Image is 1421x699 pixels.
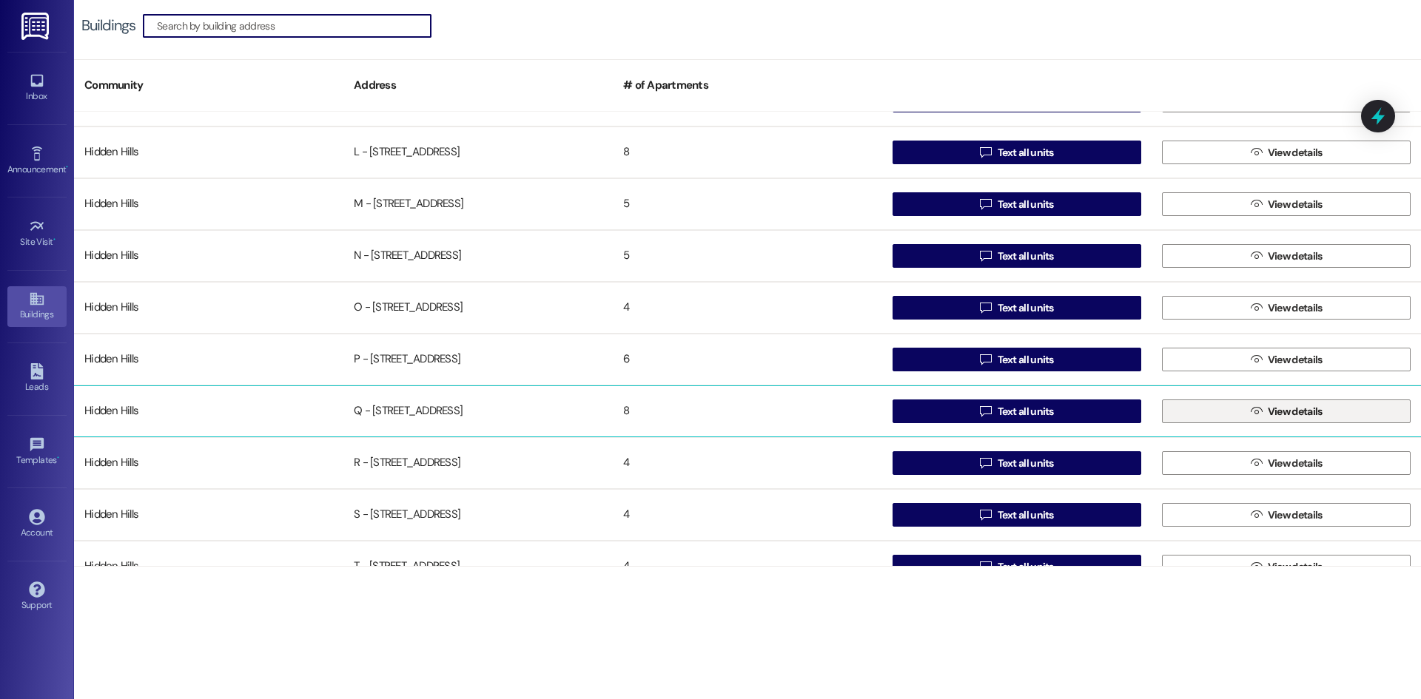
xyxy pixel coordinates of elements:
[613,189,882,219] div: 5
[1162,192,1411,216] button: View details
[1162,244,1411,268] button: View details
[1251,561,1262,573] i: 
[980,302,991,314] i: 
[343,345,613,374] div: P - [STREET_ADDRESS]
[893,555,1141,578] button: Text all units
[1162,399,1411,423] button: View details
[1251,198,1262,210] i: 
[998,352,1054,368] span: Text all units
[980,250,991,262] i: 
[343,448,613,478] div: R - [STREET_ADDRESS]
[980,405,991,417] i: 
[1162,141,1411,164] button: View details
[57,453,59,463] span: •
[893,192,1141,216] button: Text all units
[1251,250,1262,262] i: 
[1162,451,1411,475] button: View details
[893,296,1141,320] button: Text all units
[74,189,343,219] div: Hidden Hills
[1268,249,1323,264] span: View details
[998,507,1054,523] span: Text all units
[613,345,882,374] div: 6
[613,448,882,478] div: 4
[157,16,431,36] input: Search by building address
[7,68,67,108] a: Inbox
[343,396,613,426] div: Q - [STREET_ADDRESS]
[998,404,1054,419] span: Text all units
[343,138,613,167] div: L - [STREET_ADDRESS]
[74,396,343,426] div: Hidden Hills
[343,67,613,104] div: Address
[893,244,1141,268] button: Text all units
[1251,405,1262,417] i: 
[893,399,1141,423] button: Text all units
[998,300,1054,316] span: Text all units
[613,396,882,426] div: 8
[980,561,991,573] i: 
[980,457,991,469] i: 
[53,234,56,245] span: •
[81,18,135,33] div: Buildings
[74,448,343,478] div: Hidden Hills
[1251,509,1262,521] i: 
[893,141,1141,164] button: Text all units
[1251,146,1262,158] i: 
[343,552,613,581] div: T - [STREET_ADDRESS]
[980,509,991,521] i: 
[1162,503,1411,527] button: View details
[1268,197,1323,212] span: View details
[980,354,991,365] i: 
[1162,348,1411,371] button: View details
[1268,300,1323,316] span: View details
[7,504,67,544] a: Account
[343,500,613,530] div: S - [STREET_ADDRESS]
[74,138,343,167] div: Hidden Hills
[980,146,991,158] i: 
[1268,559,1323,575] span: View details
[613,67,882,104] div: # of Apartments
[7,359,67,399] a: Leads
[613,293,882,323] div: 4
[7,432,67,472] a: Templates •
[1268,507,1323,523] span: View details
[1162,296,1411,320] button: View details
[1251,354,1262,365] i: 
[1251,457,1262,469] i: 
[343,293,613,323] div: O - [STREET_ADDRESS]
[893,348,1141,371] button: Text all units
[74,345,343,374] div: Hidden Hills
[613,552,882,581] div: 4
[1268,352,1323,368] span: View details
[998,197,1054,212] span: Text all units
[7,577,67,617] a: Support
[74,241,343,271] div: Hidden Hills
[74,293,343,323] div: Hidden Hills
[998,145,1054,161] span: Text all units
[893,503,1141,527] button: Text all units
[998,559,1054,575] span: Text all units
[343,189,613,219] div: M - [STREET_ADDRESS]
[21,13,52,40] img: ResiDesk Logo
[1268,145,1323,161] span: View details
[7,214,67,254] a: Site Visit •
[74,552,343,581] div: Hidden Hills
[998,249,1054,264] span: Text all units
[1268,404,1323,419] span: View details
[613,138,882,167] div: 8
[980,198,991,210] i: 
[66,162,68,172] span: •
[7,286,67,326] a: Buildings
[998,456,1054,471] span: Text all units
[343,241,613,271] div: N - [STREET_ADDRESS]
[613,241,882,271] div: 5
[74,67,343,104] div: Community
[74,500,343,530] div: Hidden Hills
[893,451,1141,475] button: Text all units
[613,500,882,530] div: 4
[1268,456,1323,471] span: View details
[1251,302,1262,314] i: 
[1162,555,1411,578] button: View details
